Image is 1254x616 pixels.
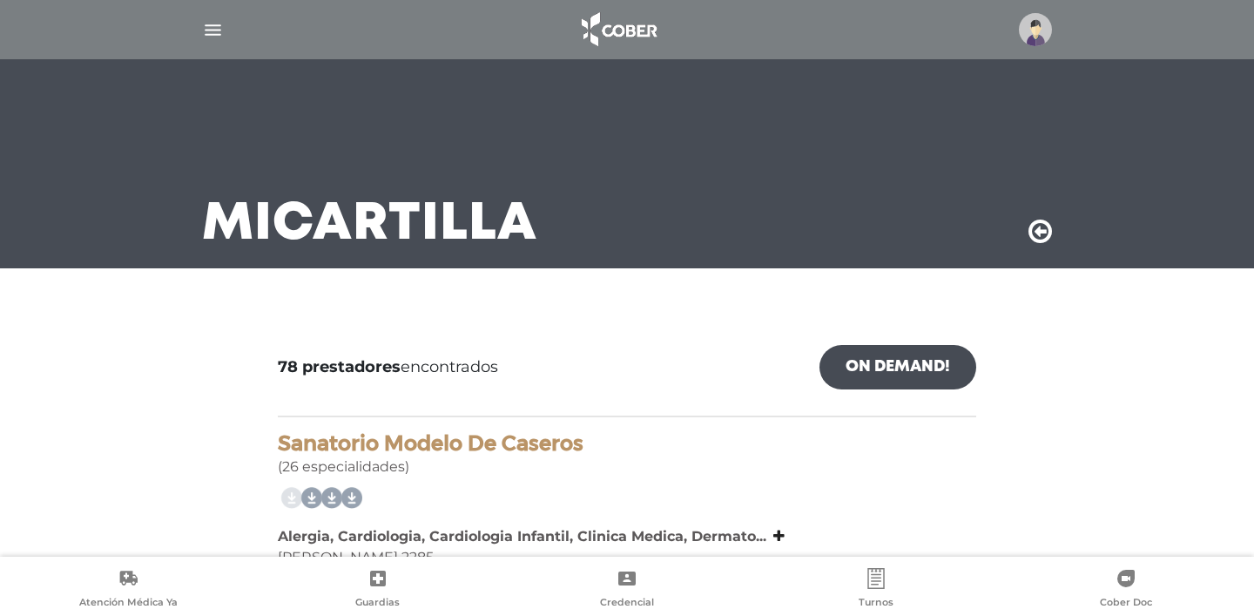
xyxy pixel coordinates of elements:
a: Guardias [253,568,502,613]
span: Cober Doc [1100,596,1152,612]
b: 78 prestadores [278,357,401,376]
div: (26 especialidades) [278,431,976,477]
b: Alergia, Cardiologia, Cardiologia Infantil, Clinica Medica, Dermato... [278,528,766,545]
span: Atención Médica Ya [79,596,178,612]
a: Credencial [502,568,752,613]
img: Cober_menu-lines-white.svg [202,19,224,41]
img: profile-placeholder.svg [1019,13,1052,46]
h3: Mi Cartilla [202,202,537,247]
span: Guardias [355,596,400,612]
img: logo_cober_home-white.png [572,9,664,51]
a: Turnos [752,568,1001,613]
div: [PERSON_NAME] 2285 [278,547,976,568]
a: Cober Doc [1001,568,1251,613]
span: Credencial [600,596,654,612]
a: On Demand! [819,345,976,389]
span: Turnos [859,596,893,612]
h4: Sanatorio Modelo De Caseros [278,431,976,457]
a: Atención Médica Ya [3,568,253,613]
span: encontrados [278,355,498,379]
